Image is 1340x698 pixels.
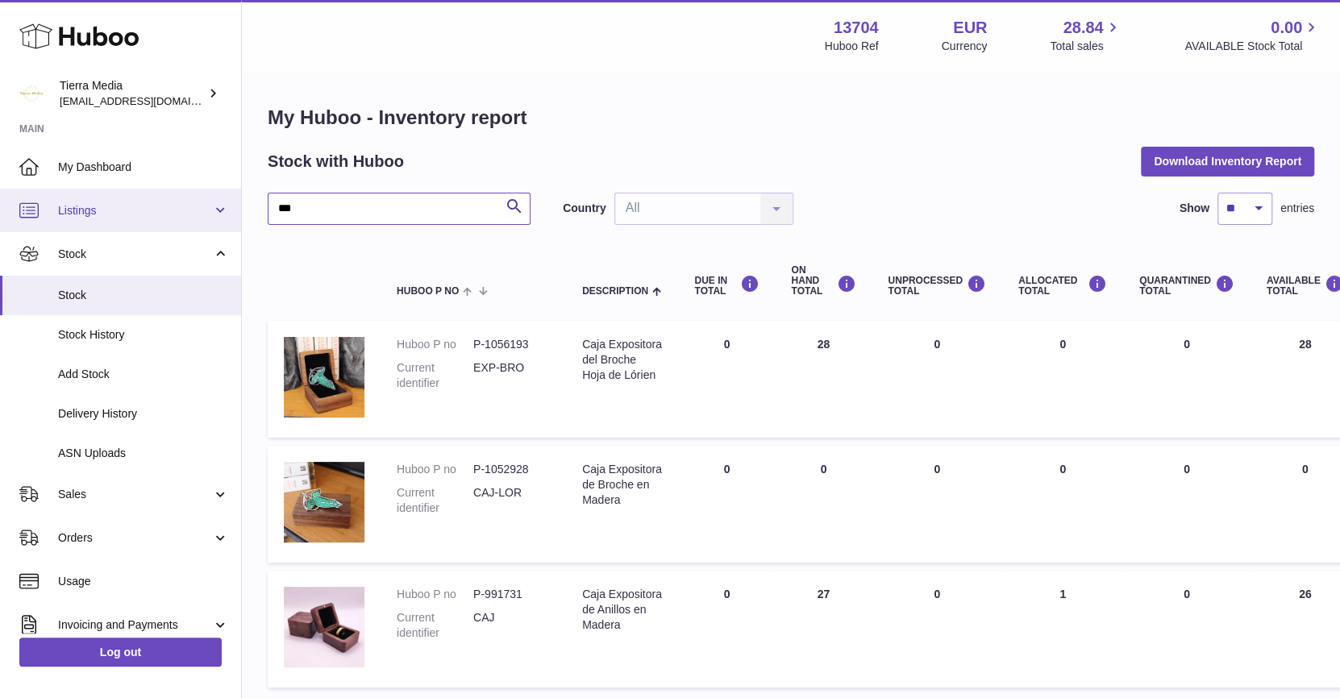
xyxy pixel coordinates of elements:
div: Tierra Media [60,78,205,109]
div: UNPROCESSED Total [888,275,986,297]
span: Sales [58,487,212,502]
span: 0.00 [1271,17,1302,39]
td: 28 [775,321,872,438]
span: Delivery History [58,406,229,422]
span: Listings [58,203,212,218]
div: Caja Expositora del Broche Hoja de Lórien [582,337,662,383]
div: Caja Expositora de Anillos en Madera [582,587,662,633]
td: 0 [678,571,775,688]
span: Add Stock [58,367,229,382]
dt: Current identifier [397,360,473,391]
span: Description [582,286,648,297]
span: Usage [58,574,229,589]
dd: EXP-BRO [473,360,550,391]
span: AVAILABLE Stock Total [1184,39,1321,54]
img: product image [284,587,364,667]
span: Stock [58,247,212,262]
td: 0 [1002,321,1123,438]
span: My Dashboard [58,160,229,175]
td: 0 [872,571,1002,688]
span: Invoicing and Payments [58,617,212,633]
span: entries [1280,201,1314,216]
span: Stock History [58,327,229,343]
strong: 13704 [834,17,879,39]
dd: P-991731 [473,587,550,602]
label: Show [1180,201,1209,216]
button: Download Inventory Report [1141,147,1314,176]
td: 1 [1002,571,1123,688]
img: product image [284,462,364,542]
a: 0.00 AVAILABLE Stock Total [1184,17,1321,54]
div: ON HAND Total [791,265,855,297]
span: 28.84 [1063,17,1103,39]
td: 0 [678,321,775,438]
a: Log out [19,638,222,667]
dt: Current identifier [397,485,473,516]
td: 27 [775,571,872,688]
dd: P-1052928 [473,462,550,477]
div: ALLOCATED Total [1018,275,1107,297]
td: 0 [1002,446,1123,563]
a: 28.84 Total sales [1050,17,1122,54]
span: Huboo P no [397,286,459,297]
dt: Current identifier [397,610,473,641]
span: Orders [58,530,212,546]
div: DUE IN TOTAL [694,275,759,297]
td: 0 [678,446,775,563]
dt: Huboo P no [397,587,473,602]
dd: CAJ [473,610,550,641]
td: 0 [872,446,1002,563]
h1: My Huboo - Inventory report [268,105,1314,131]
dd: P-1056193 [473,337,550,352]
div: Huboo Ref [825,39,879,54]
span: ASN Uploads [58,446,229,461]
img: product image [284,337,364,418]
span: 0 [1184,338,1190,351]
h2: Stock with Huboo [268,151,404,172]
div: Currency [942,39,988,54]
dt: Huboo P no [397,462,473,477]
strong: EUR [953,17,987,39]
td: 0 [775,446,872,563]
span: 0 [1184,588,1190,600]
div: Caja Expositora de Broche en Madera [582,462,662,508]
label: Country [563,201,606,216]
span: 0 [1184,463,1190,476]
td: 0 [872,321,1002,438]
span: Total sales [1050,39,1122,54]
dd: CAJ-LOR [473,485,550,516]
span: [EMAIL_ADDRESS][DOMAIN_NAME] [60,94,237,107]
span: Stock [58,288,229,303]
dt: Huboo P no [397,337,473,352]
img: hola.tierramedia@gmail.com [19,81,44,106]
div: QUARANTINED Total [1139,275,1234,297]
